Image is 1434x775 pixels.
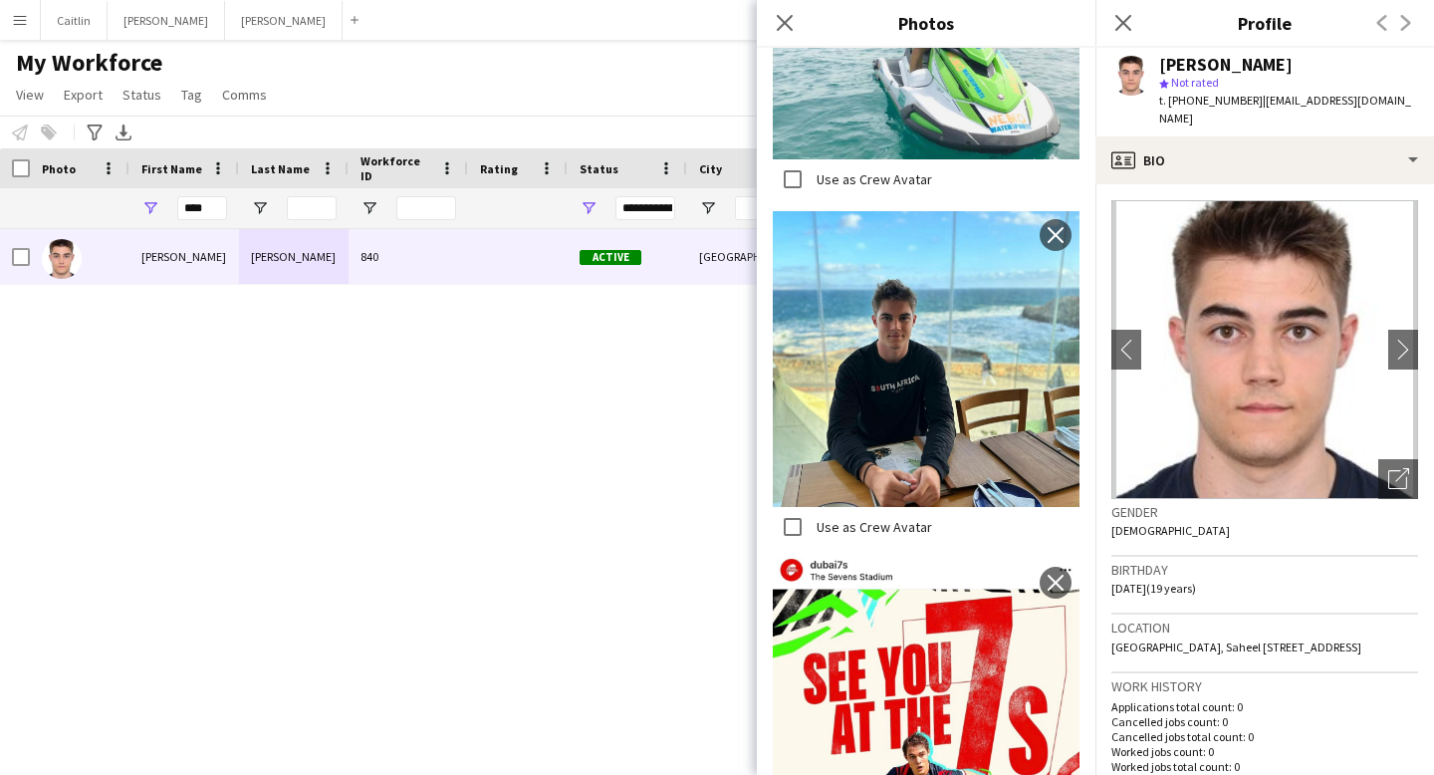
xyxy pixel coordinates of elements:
div: Open photos pop-in [1378,459,1418,499]
span: Photo [42,161,76,176]
img: Crew photo 934583 [773,211,1079,507]
input: First Name Filter Input [177,196,227,220]
button: [PERSON_NAME] [108,1,225,40]
app-action-btn: Advanced filters [83,121,107,144]
div: [PERSON_NAME] [1159,56,1293,74]
img: Crew avatar or photo [1111,200,1418,499]
input: Last Name Filter Input [287,196,337,220]
span: Comms [222,86,267,104]
label: Use as Crew Avatar [813,518,932,536]
span: Workforce ID [360,153,432,183]
h3: Location [1111,619,1418,637]
span: t. [PHONE_NUMBER] [1159,93,1263,108]
span: [DEMOGRAPHIC_DATA] [1111,523,1230,538]
span: Tag [181,86,202,104]
img: Luke Dreyer [42,239,82,279]
a: Comms [214,82,275,108]
span: Not rated [1171,75,1219,90]
button: Open Filter Menu [141,199,159,217]
h3: Work history [1111,677,1418,695]
div: 840 [349,229,468,284]
div: Bio [1095,136,1434,184]
input: City Filter Input [735,196,795,220]
span: [DATE] (19 years) [1111,581,1196,596]
span: Last Name [251,161,310,176]
div: [GEOGRAPHIC_DATA] [687,229,807,284]
a: View [8,82,52,108]
button: Open Filter Menu [580,199,597,217]
div: [PERSON_NAME] [239,229,349,284]
p: Cancelled jobs count: 0 [1111,714,1418,729]
h3: Gender [1111,503,1418,521]
span: First Name [141,161,202,176]
a: Status [115,82,169,108]
span: Rating [480,161,518,176]
button: Open Filter Menu [251,199,269,217]
span: Status [122,86,161,104]
app-action-btn: Export XLSX [112,121,135,144]
span: Active [580,250,641,265]
div: [PERSON_NAME] [129,229,239,284]
span: View [16,86,44,104]
span: My Workforce [16,48,162,78]
p: Applications total count: 0 [1111,699,1418,714]
button: Open Filter Menu [360,199,378,217]
a: Tag [173,82,210,108]
span: City [699,161,722,176]
button: Open Filter Menu [699,199,717,217]
span: Export [64,86,103,104]
a: Export [56,82,111,108]
label: Use as Crew Avatar [813,170,932,188]
span: | [EMAIL_ADDRESS][DOMAIN_NAME] [1159,93,1411,126]
span: [GEOGRAPHIC_DATA], Saheel [STREET_ADDRESS] [1111,640,1361,654]
h3: Birthday [1111,561,1418,579]
button: [PERSON_NAME] [225,1,343,40]
p: Worked jobs total count: 0 [1111,759,1418,774]
button: Caitlin [41,1,108,40]
p: Worked jobs count: 0 [1111,744,1418,759]
p: Cancelled jobs total count: 0 [1111,729,1418,744]
h3: Profile [1095,10,1434,36]
span: Status [580,161,618,176]
input: Workforce ID Filter Input [396,196,456,220]
h3: Photos [757,10,1095,36]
